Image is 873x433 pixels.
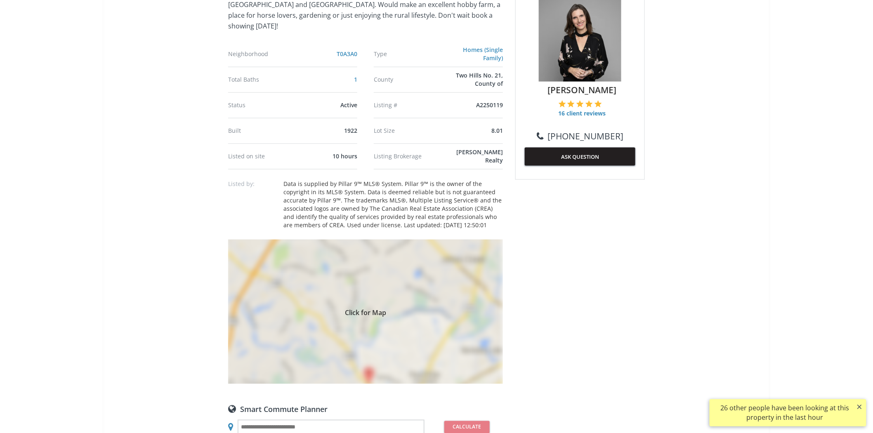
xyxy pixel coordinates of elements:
div: Listing # [374,102,442,108]
img: 2 of 5 stars [567,100,575,108]
button: ASK QUESTION [525,148,635,166]
span: Active [340,101,357,109]
img: 3 of 5 stars [576,100,584,108]
div: Type [374,51,442,57]
a: T0A3A0 [337,50,357,58]
div: Smart Commute Planner [228,405,503,414]
span: A2250119 [476,101,503,109]
span: 16 client reviews [559,109,606,118]
a: [PHONE_NUMBER] [537,130,623,142]
div: Neighborhood [228,51,297,57]
img: 4 of 5 stars [585,100,593,108]
div: County [374,77,435,82]
button: × [853,399,866,414]
div: Listing Brokerage [374,153,439,159]
div: Data is supplied by Pillar 9™ MLS® System. Pillar 9™ is the owner of the copyright in its MLS® Sy... [283,180,503,229]
span: 10 hours [333,152,357,160]
a: Homes (Single Family) [463,46,503,62]
span: Two Hills No. 21, County of [456,71,503,87]
div: Lot Size [374,128,442,134]
p: Listed by: [228,180,278,188]
span: 8.01 [491,127,503,134]
img: 5 of 5 stars [595,100,602,108]
div: Built [228,128,297,134]
span: [PERSON_NAME] [529,84,635,96]
span: Click for Map [228,308,503,315]
img: 1 of 5 stars [559,100,566,108]
div: Total Baths [228,77,297,82]
div: Status [228,102,297,108]
div: Listed on site [228,153,297,159]
span: [PERSON_NAME] Realty [456,148,503,164]
a: 1 [354,75,357,83]
span: 1922 [344,127,357,134]
div: 26 other people have been looking at this property in the last hour [714,403,856,422]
